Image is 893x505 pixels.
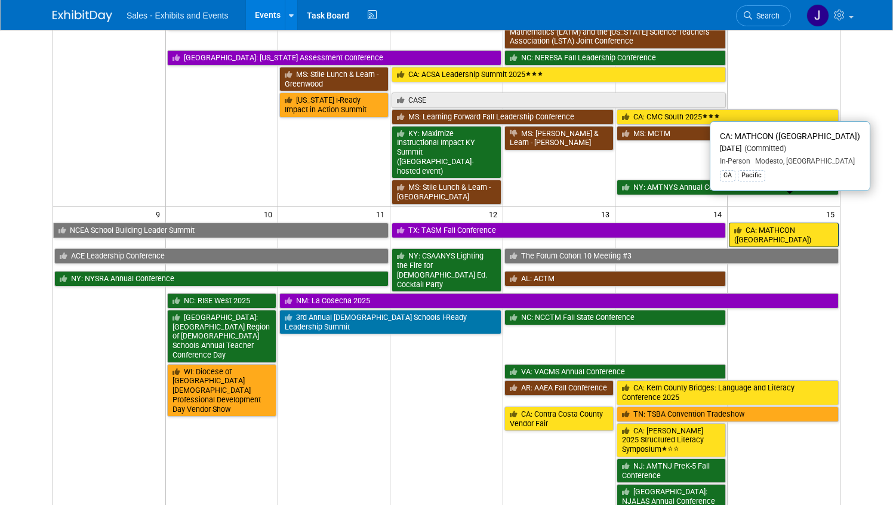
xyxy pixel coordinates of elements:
[504,248,839,264] a: The Forum Cohort 10 Meeting #3
[279,293,839,309] a: NM: La Cosecha 2025
[600,207,615,221] span: 13
[392,109,614,125] a: MS: Learning Forward Fall Leadership Conference
[738,170,765,181] div: Pacific
[167,310,276,363] a: [GEOGRAPHIC_DATA]: [GEOGRAPHIC_DATA] Region of [DEMOGRAPHIC_DATA] Schools Annual Teacher Conferen...
[167,364,276,417] a: WI: Diocese of [GEOGRAPHIC_DATA][DEMOGRAPHIC_DATA] Professional Development Day Vendor Show
[375,207,390,221] span: 11
[720,170,735,181] div: CA
[504,50,726,66] a: NC: NERESA Fall Leadership Conference
[720,144,860,154] div: [DATE]
[53,10,112,22] img: ExhibitDay
[504,310,726,325] a: NC: NCCTM Fall State Conference
[617,407,839,422] a: TN: TSBA Convention Tradeshow
[504,407,614,431] a: CA: Contra Costa County Vendor Fair
[617,380,839,405] a: CA: Kern County Bridges: Language and Literacy Conference 2025
[720,157,750,165] span: In-Person
[155,207,165,221] span: 9
[752,11,780,20] span: Search
[279,67,389,91] a: MS: Stile Lunch & Learn - Greenwood
[127,11,228,20] span: Sales - Exhibits and Events
[729,223,839,247] a: CA: MATHCON ([GEOGRAPHIC_DATA])
[720,131,860,141] span: CA: MATHCON ([GEOGRAPHIC_DATA])
[392,223,726,238] a: TX: TASM Fall Conference
[279,310,501,334] a: 3rd Annual [DEMOGRAPHIC_DATA] Schools i-Ready Leadership Summit
[392,67,726,82] a: CA: ACSA Leadership Summit 2025
[54,271,389,287] a: NY: NYSRA Annual Conference
[504,15,726,49] a: LA: The [US_STATE] Association of Teachers of Mathematics (LATM) and the [US_STATE] Science Teach...
[167,293,276,309] a: NC: RISE West 2025
[504,364,726,380] a: VA: VACMS Annual Conference
[504,271,726,287] a: AL: ACTM
[167,50,501,66] a: [GEOGRAPHIC_DATA]: [US_STATE] Assessment Conference
[712,207,727,221] span: 14
[736,5,791,26] a: Search
[617,180,839,195] a: NY: AMTNYS Annual Conference
[741,144,786,153] span: (Committed)
[617,109,839,125] a: CA: CMC South 2025
[750,157,855,165] span: Modesto, [GEOGRAPHIC_DATA]
[806,4,829,27] img: Jerika Salvador
[263,207,278,221] span: 10
[504,380,614,396] a: AR: AAEA Fall Conference
[617,458,726,483] a: NJ: AMTNJ PreK-5 Fall Conference
[279,93,389,117] a: [US_STATE] i-Ready Impact in Action Summit
[488,207,503,221] span: 12
[504,126,614,150] a: MS: [PERSON_NAME] & Learn - [PERSON_NAME]
[617,126,839,141] a: MS: MCTM
[617,423,726,457] a: CA: [PERSON_NAME] 2025 Structured Literacy Symposium
[392,93,726,108] a: CASE
[53,223,389,238] a: NCEA School Building Leader Summit
[392,248,501,292] a: NY: CSAANYS Lighting the Fire for [DEMOGRAPHIC_DATA] Ed. Cocktail Party
[392,180,501,204] a: MS: Stile Lunch & Learn - [GEOGRAPHIC_DATA]
[392,126,501,179] a: KY: Maximize Instructional Impact KY Summit ([GEOGRAPHIC_DATA]-hosted event)
[54,248,389,264] a: ACE Leadership Conference
[825,207,840,221] span: 15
